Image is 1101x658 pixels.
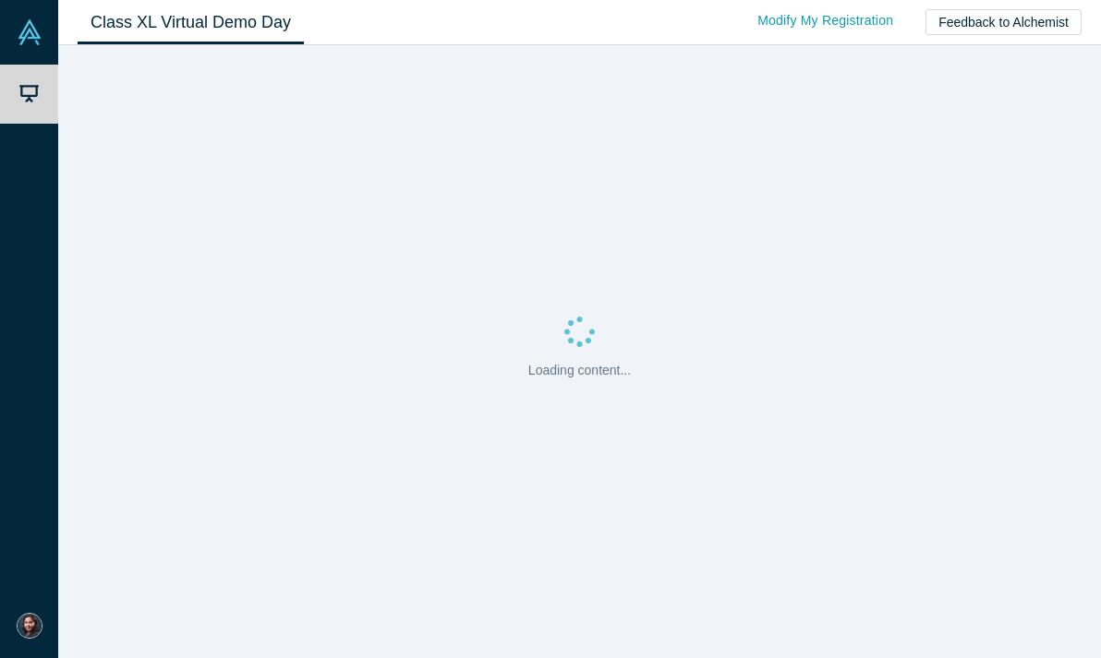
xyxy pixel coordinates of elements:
a: Class XL Virtual Demo Day [78,1,304,44]
p: Loading content... [528,361,631,380]
button: Feedback to Alchemist [926,9,1082,35]
img: Anusha Vaidyanathan's Account [17,613,42,639]
a: Modify My Registration [738,5,913,37]
img: Alchemist Vault Logo [17,19,42,45]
